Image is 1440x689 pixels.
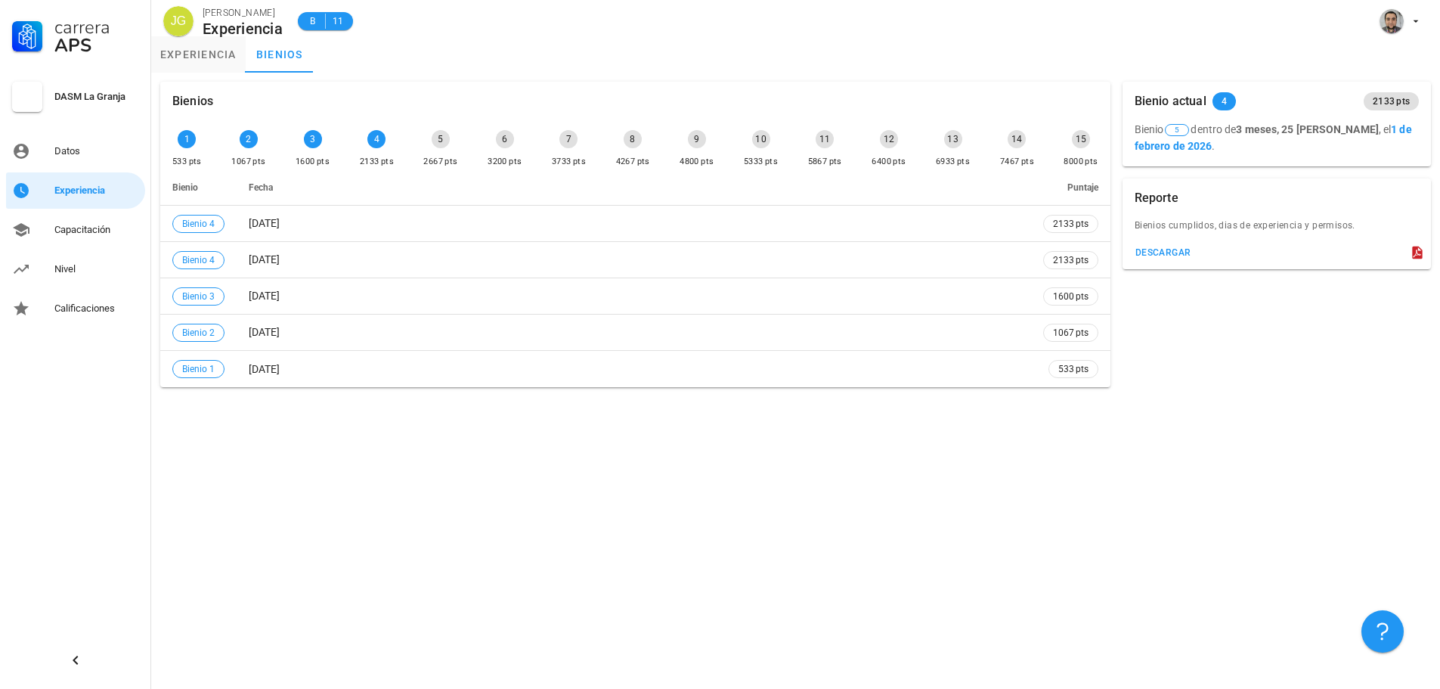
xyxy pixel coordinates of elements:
[172,182,198,193] span: Bienio
[240,130,258,148] div: 2
[1135,178,1178,218] div: Reporte
[432,130,450,148] div: 5
[249,217,280,229] span: [DATE]
[54,263,139,275] div: Nivel
[496,130,514,148] div: 6
[182,252,215,268] span: Bienio 4
[163,6,194,36] div: avatar
[1064,154,1098,169] div: 8000 pts
[172,82,213,121] div: Bienios
[172,154,202,169] div: 533 pts
[880,130,898,148] div: 12
[54,36,139,54] div: APS
[1135,123,1381,135] span: Bienio dentro de ,
[182,216,215,232] span: Bienio 4
[54,224,139,236] div: Capacitación
[178,130,196,148] div: 1
[6,172,145,209] a: Experiencia
[1072,130,1090,148] div: 15
[1380,9,1404,33] div: avatar
[1031,169,1110,206] th: Puntaje
[616,154,650,169] div: 4267 pts
[182,288,215,305] span: Bienio 3
[182,361,215,377] span: Bienio 1
[249,290,280,302] span: [DATE]
[182,324,215,341] span: Bienio 2
[752,130,770,148] div: 10
[171,6,186,36] span: JG
[6,133,145,169] a: Datos
[367,130,386,148] div: 4
[203,20,283,37] div: Experiencia
[1053,325,1089,340] span: 1067 pts
[246,36,314,73] a: bienios
[816,130,834,148] div: 11
[1135,247,1191,258] div: descargar
[936,154,970,169] div: 6933 pts
[808,154,842,169] div: 5867 pts
[872,154,906,169] div: 6400 pts
[944,130,962,148] div: 13
[54,185,139,197] div: Experiencia
[332,14,344,29] span: 11
[6,290,145,327] a: Calificaciones
[1222,92,1227,110] span: 4
[1000,154,1034,169] div: 7467 pts
[1129,242,1197,263] button: descargar
[624,130,642,148] div: 8
[1053,216,1089,231] span: 2133 pts
[1053,253,1089,268] span: 2133 pts
[54,303,139,315] div: Calificaciones
[307,14,319,29] span: B
[54,18,139,36] div: Carrera
[304,130,322,148] div: 3
[1175,125,1179,135] span: 5
[1373,92,1410,110] span: 2133 pts
[249,363,280,375] span: [DATE]
[160,169,237,206] th: Bienio
[680,154,714,169] div: 4800 pts
[6,212,145,248] a: Capacitación
[488,154,522,169] div: 3200 pts
[249,326,280,338] span: [DATE]
[1236,123,1379,135] b: 3 meses, 25 [PERSON_NAME]
[688,130,706,148] div: 9
[552,154,586,169] div: 3733 pts
[1058,362,1089,377] span: 533 pts
[151,36,246,73] a: experiencia
[231,154,265,169] div: 1067 pts
[1135,82,1206,121] div: Bienio actual
[559,130,578,148] div: 7
[744,154,778,169] div: 5333 pts
[1067,182,1098,193] span: Puntaje
[54,91,139,103] div: DASM La Granja
[249,182,273,193] span: Fecha
[237,169,1031,206] th: Fecha
[1053,289,1089,304] span: 1600 pts
[296,154,330,169] div: 1600 pts
[249,253,280,265] span: [DATE]
[6,251,145,287] a: Nivel
[54,145,139,157] div: Datos
[203,5,283,20] div: [PERSON_NAME]
[1008,130,1026,148] div: 14
[423,154,457,169] div: 2667 pts
[360,154,394,169] div: 2133 pts
[1123,218,1431,242] div: Bienios cumplidos, dias de experiencia y permisos.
